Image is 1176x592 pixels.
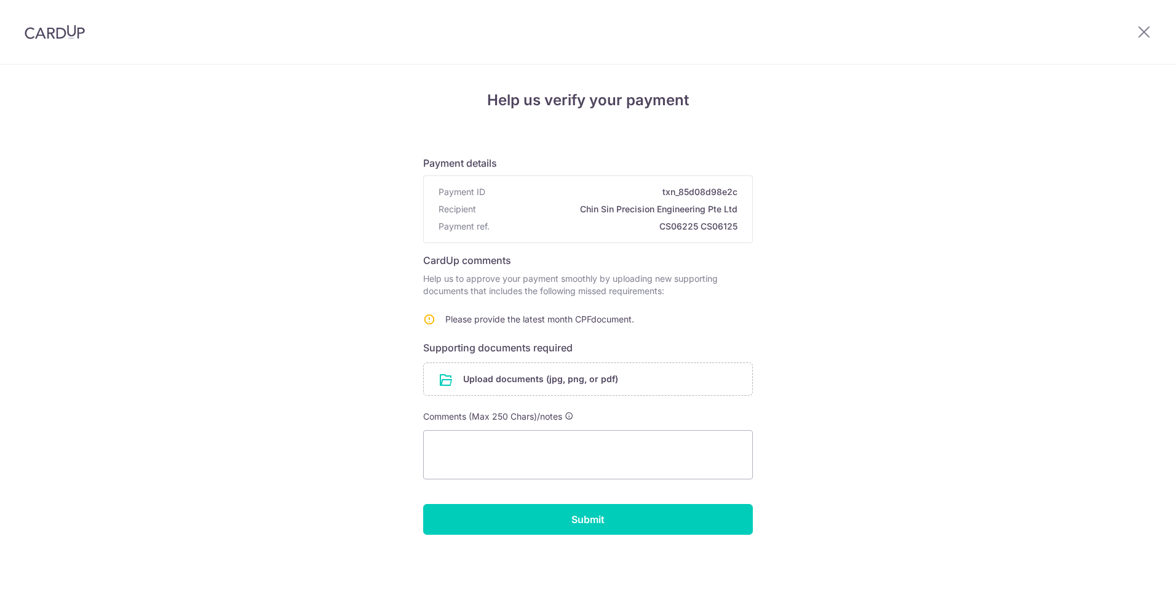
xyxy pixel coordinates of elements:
[423,362,753,396] div: Upload documents (jpg, png, or pdf)
[423,253,753,268] h6: CardUp comments
[423,156,753,170] h6: Payment details
[439,203,476,215] span: Recipient
[495,220,737,233] span: CS06225 CS06125
[439,186,485,198] span: Payment ID
[481,203,737,215] span: Chin Sin Precision Engineering Pte Ltd
[423,340,753,355] h6: Supporting documents required
[423,89,753,111] h4: Help us verify your payment
[445,314,634,324] span: Please provide the latest month CPFdocument.
[439,220,490,233] span: Payment ref.
[490,186,737,198] span: txn_85d08d98e2c
[423,411,562,422] span: Comments (Max 250 Chars)/notes
[423,504,753,535] input: Submit
[25,25,85,39] img: CardUp
[423,273,753,297] p: Help us to approve your payment smoothly by uploading new supporting documents that includes the ...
